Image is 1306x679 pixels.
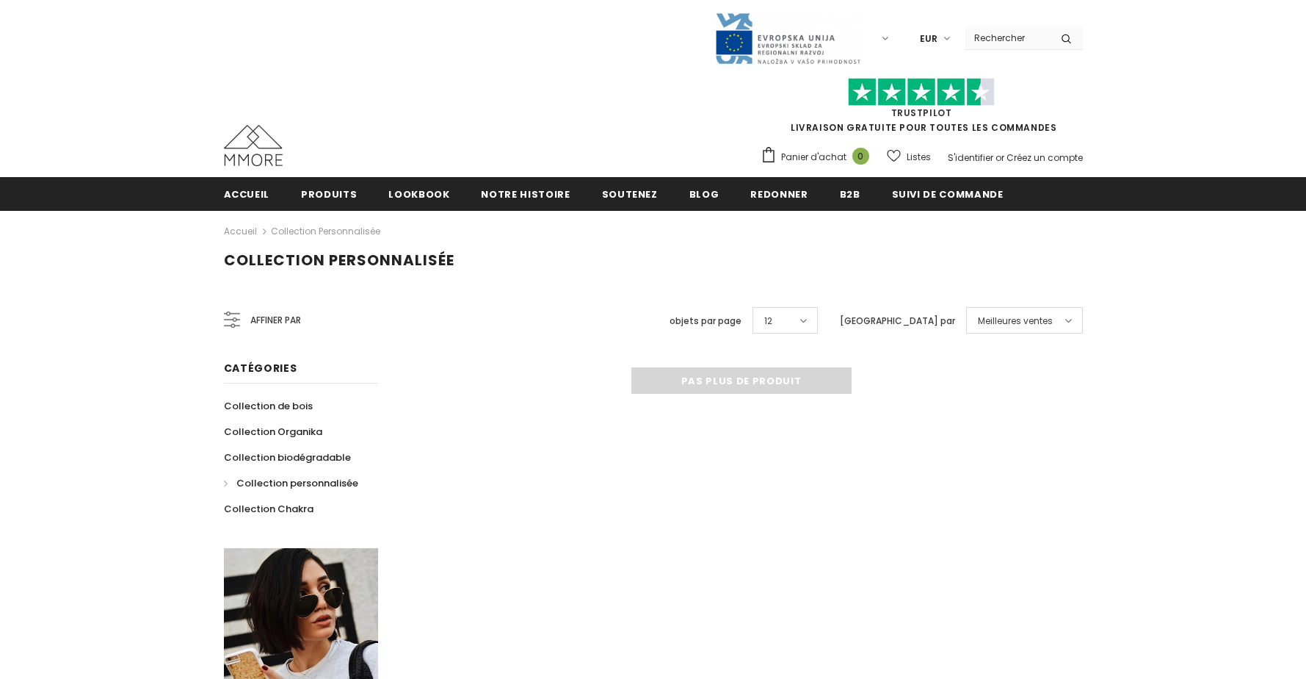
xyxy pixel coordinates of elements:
a: Blog [689,177,719,210]
span: Suivi de commande [892,187,1004,201]
span: Collection Organika [224,425,322,439]
span: Affiner par [250,312,301,328]
a: Suivi de commande [892,177,1004,210]
a: Javni Razpis [714,32,861,44]
img: Faites confiance aux étoiles pilotes [848,78,995,107]
span: Blog [689,187,719,201]
a: Notre histoire [481,177,570,210]
span: Collection personnalisée [236,476,358,490]
img: Cas MMORE [224,125,283,166]
span: Panier d'achat [781,150,846,165]
span: Listes [907,150,931,165]
span: LIVRAISON GRATUITE POUR TOUTES LES COMMANDES [761,85,1083,134]
span: Catégories [224,361,297,376]
img: Javni Razpis [714,12,861,65]
a: TrustPilot [891,107,952,119]
a: Listes [887,144,931,170]
a: S'identifier [948,151,993,164]
input: Search Site [965,27,1050,48]
a: Collection personnalisée [271,225,380,237]
span: Collection biodégradable [224,450,351,464]
a: Produits [301,177,357,210]
span: B2B [840,187,860,201]
label: objets par page [670,314,741,328]
a: Créez un compte [1006,151,1083,164]
a: Accueil [224,223,257,240]
a: Collection Chakra [224,496,313,522]
a: Lookbook [388,177,449,210]
span: soutenez [602,187,658,201]
span: Collection personnalisée [224,250,454,270]
a: B2B [840,177,860,210]
span: or [995,151,1004,164]
span: Collection de bois [224,399,313,413]
span: Accueil [224,187,270,201]
span: EUR [920,32,937,46]
span: Lookbook [388,187,449,201]
a: Panier d'achat 0 [761,146,877,168]
a: soutenez [602,177,658,210]
span: Notre histoire [481,187,570,201]
label: [GEOGRAPHIC_DATA] par [840,314,955,328]
a: Redonner [750,177,808,210]
a: Collection de bois [224,393,313,419]
a: Collection personnalisée [224,470,358,496]
a: Accueil [224,177,270,210]
span: Redonner [750,187,808,201]
span: Meilleures ventes [978,314,1053,328]
span: 12 [764,314,772,328]
span: 0 [852,148,869,165]
a: Collection biodégradable [224,445,351,470]
span: Collection Chakra [224,502,313,516]
span: Produits [301,187,357,201]
a: Collection Organika [224,419,322,445]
